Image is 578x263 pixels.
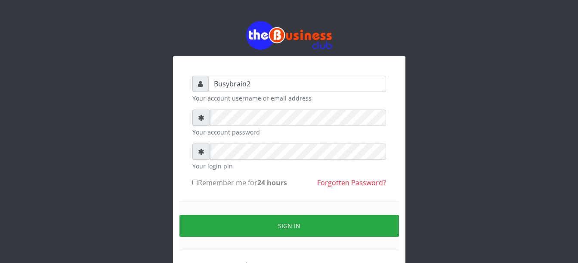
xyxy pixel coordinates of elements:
[317,178,386,187] a: Forgotten Password?
[179,215,399,237] button: Sign in
[192,94,386,103] small: Your account username or email address
[192,177,287,188] label: Remember me for
[192,162,386,171] small: Your login pin
[257,178,287,187] b: 24 hours
[192,180,198,185] input: Remember me for24 hours
[208,76,386,92] input: Username or email address
[192,128,386,137] small: Your account password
